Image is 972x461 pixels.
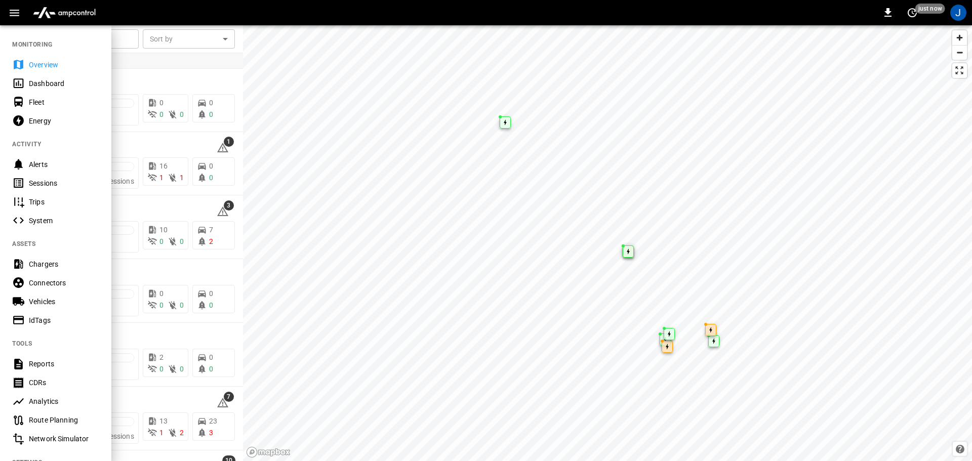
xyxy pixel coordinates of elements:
div: Trips [29,197,99,207]
div: profile-icon [950,5,966,21]
div: IdTags [29,315,99,325]
div: System [29,216,99,226]
div: Fleet [29,97,99,107]
span: just now [915,4,945,14]
div: Energy [29,116,99,126]
div: Alerts [29,159,99,170]
div: Dashboard [29,78,99,89]
div: Overview [29,60,99,70]
div: Vehicles [29,297,99,307]
div: CDRs [29,378,99,388]
div: Network Simulator [29,434,99,444]
img: ampcontrol.io logo [29,3,100,22]
div: Sessions [29,178,99,188]
button: set refresh interval [904,5,920,21]
div: Chargers [29,259,99,269]
div: Analytics [29,396,99,406]
div: Reports [29,359,99,369]
div: Connectors [29,278,99,288]
div: Route Planning [29,415,99,425]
